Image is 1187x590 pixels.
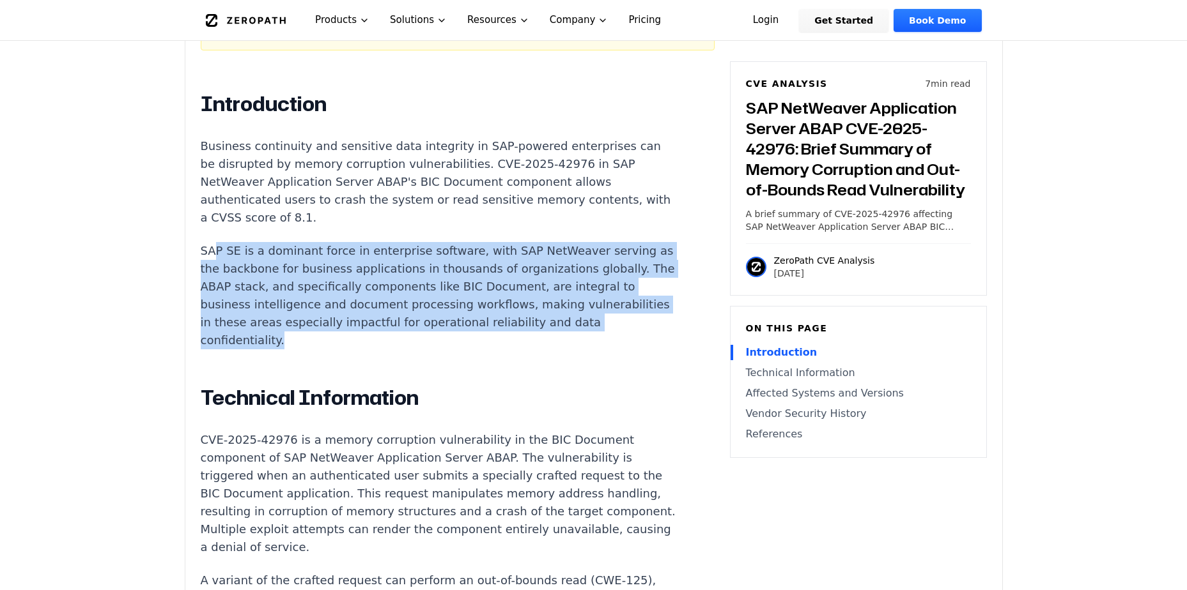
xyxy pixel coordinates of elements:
[774,267,875,280] p: [DATE]
[201,385,676,411] h2: Technical Information
[746,208,971,233] p: A brief summary of CVE-2025-42976 affecting SAP NetWeaver Application Server ABAP BIC Document. T...
[746,365,971,381] a: Technical Information
[746,345,971,360] a: Introduction
[201,431,676,556] p: CVE-2025-42976 is a memory corruption vulnerability in the BIC Document component of SAP NetWeave...
[746,406,971,421] a: Vendor Security History
[201,137,676,227] p: Business continuity and sensitive data integrity in SAP-powered enterprises can be disrupted by m...
[746,257,766,277] img: ZeroPath CVE Analysis
[738,9,795,32] a: Login
[925,77,970,90] p: 7 min read
[746,427,971,442] a: References
[201,91,676,117] h2: Introduction
[774,254,875,267] p: ZeroPath CVE Analysis
[799,9,888,32] a: Get Started
[746,77,828,90] h6: CVE Analysis
[746,98,971,200] h3: SAP NetWeaver Application Server ABAP CVE-2025-42976: Brief Summary of Memory Corruption and Out-...
[894,9,981,32] a: Book Demo
[746,322,971,335] h6: On this page
[746,386,971,401] a: Affected Systems and Versions
[201,242,676,349] p: SAP SE is a dominant force in enterprise software, with SAP NetWeaver serving as the backbone for...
